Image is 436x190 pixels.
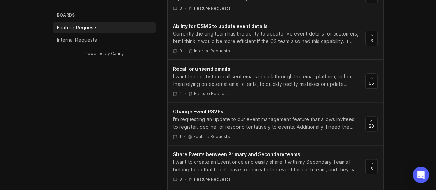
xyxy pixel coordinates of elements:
div: I want the ability to recall sent emails in bulk through the email platform, rather than relying ... [173,73,360,88]
button: 65 [365,73,378,89]
p: Internal Requests [194,48,230,54]
p: Feature Requests [194,91,231,97]
div: · [185,5,186,11]
button: 20 [365,116,378,131]
div: · [185,91,186,97]
p: Feature Requests [57,24,98,31]
a: Ability for CSMS to update event detailsCurrently the eng team has the ability to update live eve... [173,22,365,54]
span: Share Events between Primary and Secondary teams [173,151,300,157]
div: I want to create an Event once and easily share it with my Secondary Teams I belong to so that I ... [173,158,360,173]
div: Open Intercom Messenger [413,167,429,183]
button: 6 [365,159,378,174]
span: 20 [369,123,374,129]
span: 0 [179,48,182,54]
a: Feature Requests [53,22,156,33]
div: · [184,133,185,139]
div: · [185,48,186,54]
span: 1 [179,133,181,139]
p: Feature Requests [194,177,231,182]
p: Feature Requests [193,134,230,139]
div: Currently the eng team has the ability to update live event details for customers, but I think it... [173,30,360,45]
div: I'm requesting an update to our event management feature that allows invitees to register, declin... [173,116,360,131]
a: Change Event RSVPsI'm requesting an update to our event management feature that allows invitees t... [173,108,365,139]
a: Powered by Canny [84,50,125,58]
div: · [185,176,186,182]
a: Internal Requests [53,34,156,46]
p: Internal Requests [57,37,97,43]
span: 3 [370,38,373,43]
span: 3 [179,5,182,11]
button: 3 [365,31,378,46]
span: 6 [370,166,373,172]
span: 65 [369,80,374,86]
span: 0 [179,176,182,182]
span: Recall or unsend emails [173,66,230,72]
h3: Boards [55,11,156,21]
span: Ability for CSMS to update event details [173,23,268,29]
p: Feature Requests [194,6,231,11]
span: Change Event RSVPs [173,109,223,114]
a: Recall or unsend emailsI want the ability to recall sent emails in bulk through the email platfor... [173,65,365,97]
a: Share Events between Primary and Secondary teamsI want to create an Event once and easily share i... [173,151,365,182]
span: 4 [179,91,182,97]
